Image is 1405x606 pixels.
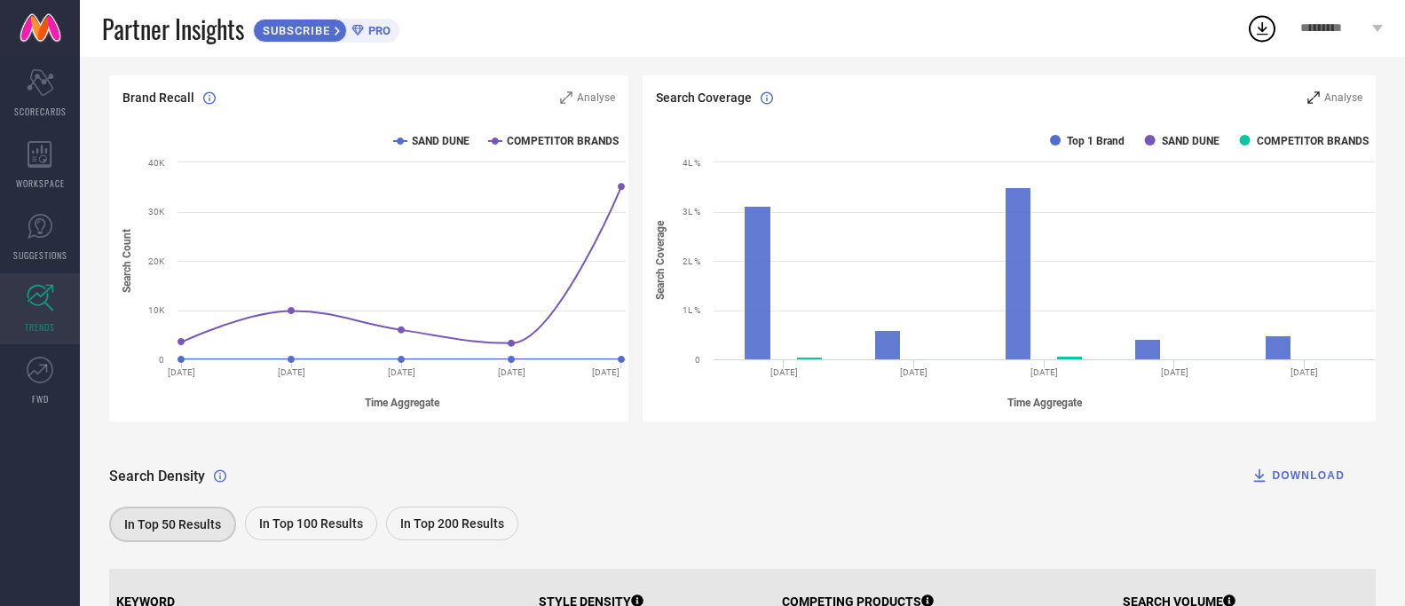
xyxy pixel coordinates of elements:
[148,207,165,216] text: 30K
[254,24,335,37] span: SUBSCRIBE
[259,516,363,531] span: In Top 100 Results
[577,91,615,104] span: Analyse
[25,320,55,334] span: TRENDS
[498,367,525,377] text: [DATE]
[656,91,752,105] span: Search Coverage
[901,367,928,377] text: [DATE]
[388,367,415,377] text: [DATE]
[412,135,470,147] text: SAND DUNE
[13,248,67,262] span: SUGGESTIONS
[1067,135,1125,147] text: Top 1 Brand
[592,367,620,377] text: [DATE]
[1307,91,1320,104] svg: Zoom
[1228,458,1367,493] button: DOWNLOAD
[121,229,133,293] tspan: Search Count
[1162,135,1220,147] text: SAND DUNE
[1246,12,1278,44] div: Open download list
[32,392,49,405] span: FWD
[159,355,164,365] text: 0
[770,367,798,377] text: [DATE]
[148,305,165,315] text: 10K
[1324,91,1362,104] span: Analyse
[102,11,244,47] span: Partner Insights
[683,158,700,168] text: 4L %
[148,256,165,266] text: 20K
[364,24,391,37] span: PRO
[124,517,221,531] span: In Top 50 Results
[122,91,194,105] span: Brand Recall
[16,177,65,190] span: WORKSPACE
[654,221,667,301] tspan: Search Coverage
[683,256,700,266] text: 2L %
[148,158,165,168] text: 40K
[253,14,399,43] a: SUBSCRIBEPRO
[683,207,700,216] text: 3L %
[1030,367,1058,377] text: [DATE]
[1257,135,1369,147] text: COMPETITOR BRANDS
[695,355,700,365] text: 0
[1291,367,1319,377] text: [DATE]
[365,397,440,409] tspan: Time Aggregate
[1007,397,1083,409] tspan: Time Aggregate
[507,135,619,147] text: COMPETITOR BRANDS
[400,516,504,531] span: In Top 200 Results
[109,468,205,484] span: Search Density
[683,305,700,315] text: 1L %
[168,367,195,377] text: [DATE]
[278,367,305,377] text: [DATE]
[560,91,572,104] svg: Zoom
[1251,467,1345,484] div: DOWNLOAD
[1161,367,1188,377] text: [DATE]
[14,105,67,118] span: SCORECARDS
